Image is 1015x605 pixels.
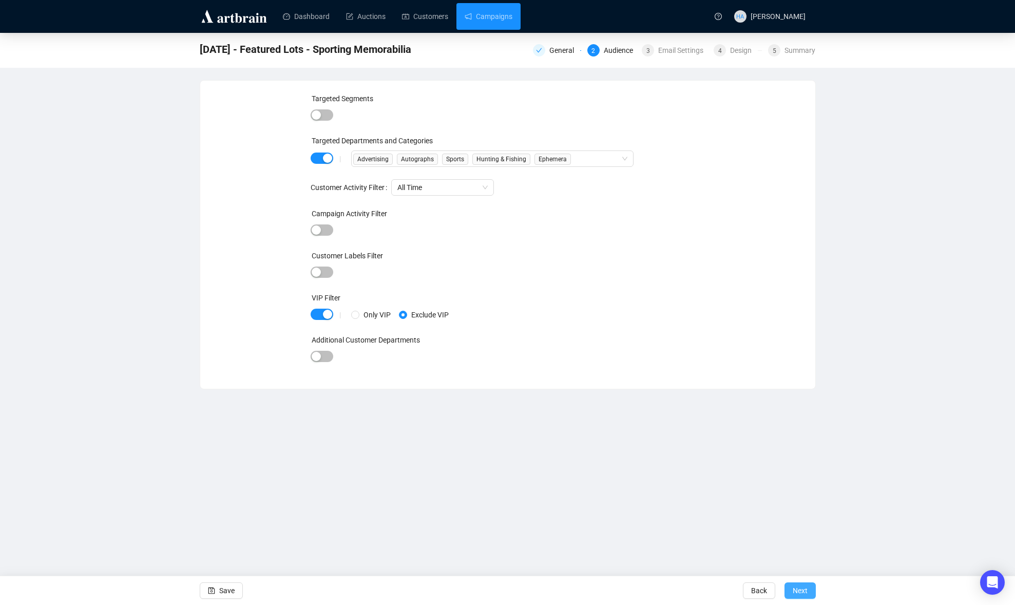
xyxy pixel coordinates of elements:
div: Summary [784,44,815,56]
label: Customer Labels Filter [312,252,383,260]
label: Campaign Activity Filter [312,210,387,218]
div: 5Summary [768,44,815,56]
div: General [549,44,580,56]
span: Exclude VIP [407,309,453,320]
div: Open Intercom Messenger [980,570,1005,595]
button: Next [784,582,816,599]
button: Back [743,582,775,599]
label: VIP Filter [312,294,340,302]
span: All Time [397,180,488,195]
span: 8-22-2025 - Featured Lots - Sporting Memorabilia [200,41,411,58]
label: Customer Activity Filter [311,179,391,196]
div: Design [730,44,758,56]
div: 3Email Settings [642,44,707,56]
span: Autographs [397,154,438,165]
label: Additional Customer Departments [312,336,420,344]
a: Customers [402,3,448,30]
span: Back [751,576,767,605]
label: Targeted Segments [312,94,373,103]
div: 4Design [714,44,762,56]
a: Dashboard [283,3,330,30]
span: save [208,587,215,594]
span: Next [793,576,808,605]
div: | [339,155,341,163]
img: logo [200,8,269,25]
span: Only VIP [359,309,395,320]
span: Advertising [353,154,393,165]
span: HA [736,12,744,21]
span: 2 [591,47,595,54]
label: Targeted Departments and Categories [312,137,433,145]
a: Auctions [346,3,386,30]
div: Email Settings [658,44,710,56]
button: Save [200,582,243,599]
span: Ephemera [534,154,571,165]
div: | [339,311,341,319]
span: Save [219,576,235,605]
div: General [533,44,581,56]
div: 2Audience [587,44,636,56]
span: Sports [442,154,468,165]
span: 3 [646,47,650,54]
div: Audience [604,44,639,56]
span: [PERSON_NAME] [751,12,806,21]
span: Hunting & Fishing [472,154,530,165]
span: 4 [718,47,722,54]
span: question-circle [715,13,722,20]
span: check [536,47,542,53]
a: Campaigns [465,3,512,30]
span: 5 [773,47,776,54]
